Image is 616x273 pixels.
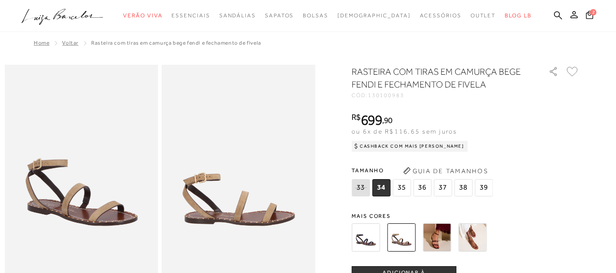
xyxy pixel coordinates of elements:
[171,12,210,19] span: Essenciais
[384,115,393,125] span: 90
[505,7,531,24] a: BLOG LB
[352,113,361,121] i: R$
[352,213,580,219] span: Mais cores
[352,128,457,135] span: ou 6x de R$116,65 sem juros
[171,7,210,24] a: noSubCategoriesText
[303,7,328,24] a: noSubCategoriesText
[34,40,49,46] a: Home
[454,179,472,196] span: 38
[420,7,461,24] a: noSubCategoriesText
[382,116,393,124] i: ,
[91,40,261,46] span: RASTEIRA COM TIRAS EM CAMURÇA BEGE FENDI E FECHAMENTO DE FIVELA
[352,179,370,196] span: 33
[583,10,596,22] button: 2
[361,112,382,128] span: 699
[590,9,596,15] span: 2
[352,223,380,252] img: RASTEIRA COM TIRAS EM CAMURÇA AZUL NAVAL E FECHAMENTO DE FIVELA
[413,179,431,196] span: 36
[337,7,411,24] a: noSubCategoriesText
[337,12,411,19] span: [DEMOGRAPHIC_DATA]
[423,223,451,252] img: RASTEIRA COM TIRAS EM CAMURÇA CAFÉ E FECHAMENTO DE FIVELA
[265,12,294,19] span: Sapatos
[434,179,452,196] span: 37
[352,65,523,91] h1: RASTEIRA COM TIRAS EM CAMURÇA BEGE FENDI E FECHAMENTO DE FIVELA
[458,223,487,252] img: RASTEIRA COM TIRAS EM COURO CARAMELO E FECHAMENTO DE FIVELA
[219,12,256,19] span: Sandálias
[400,164,491,178] button: Guia de Tamanhos
[219,7,256,24] a: noSubCategoriesText
[62,40,78,46] a: Voltar
[265,7,294,24] a: noSubCategoriesText
[505,12,531,19] span: BLOG LB
[471,7,496,24] a: noSubCategoriesText
[303,12,328,19] span: Bolsas
[123,12,162,19] span: Verão Viva
[372,179,390,196] span: 34
[352,93,534,98] div: CÓD:
[471,12,496,19] span: Outlet
[352,164,495,177] span: Tamanho
[387,223,415,252] img: RASTEIRA COM TIRAS EM CAMURÇA BEGE FENDI E FECHAMENTO DE FIVELA
[368,92,404,98] span: 130100983
[123,7,162,24] a: noSubCategoriesText
[352,141,468,152] div: Cashback com Mais [PERSON_NAME]
[475,179,493,196] span: 39
[420,12,461,19] span: Acessórios
[393,179,411,196] span: 35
